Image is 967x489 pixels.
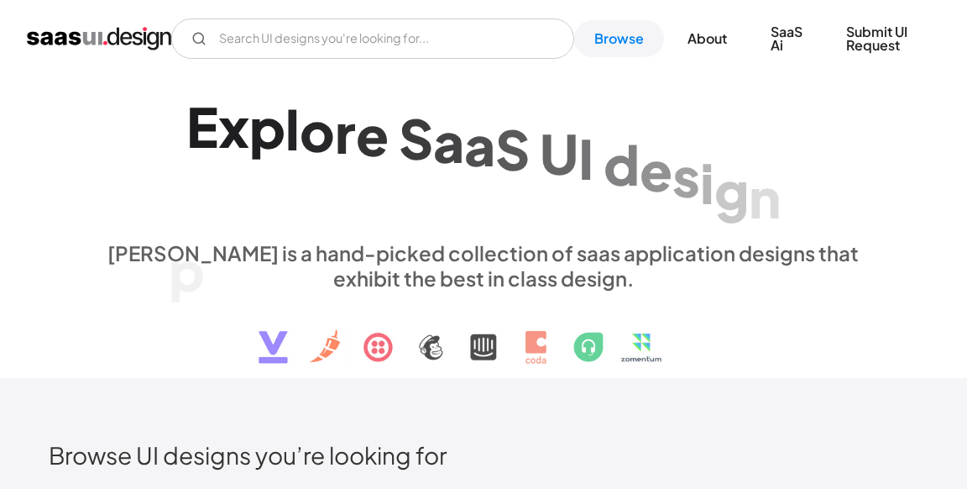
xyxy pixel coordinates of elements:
div: r [335,100,356,165]
div: n [749,165,781,229]
div: S [399,106,433,171]
div: [PERSON_NAME] is a hand-picked collection of saas application designs that exhibit the best in cl... [97,240,870,291]
img: text, icon, saas logo [229,291,738,378]
div: i [700,150,714,215]
form: Email Form [171,18,574,59]
div: s [672,144,700,208]
div: p [249,95,285,160]
a: home [27,25,171,52]
a: SaaS Ai [750,13,823,64]
a: About [667,20,747,57]
div: E [186,94,218,159]
input: Search UI designs you're looking for... [171,18,574,59]
div: o [300,98,335,163]
div: p [169,238,205,302]
h1: Explore SaaS UI design patterns & interactions. [97,94,870,223]
a: Browse [574,20,664,57]
div: d [604,132,640,197]
div: g [714,158,749,223]
div: e [640,138,672,202]
div: U [540,121,578,186]
div: I [578,126,593,191]
a: Submit UI Request [826,13,940,64]
div: e [356,103,389,167]
div: l [285,97,300,161]
div: S [495,117,530,181]
div: a [464,113,495,177]
h2: Browse UI designs you’re looking for [49,440,919,470]
div: a [433,109,464,174]
div: x [218,94,249,159]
